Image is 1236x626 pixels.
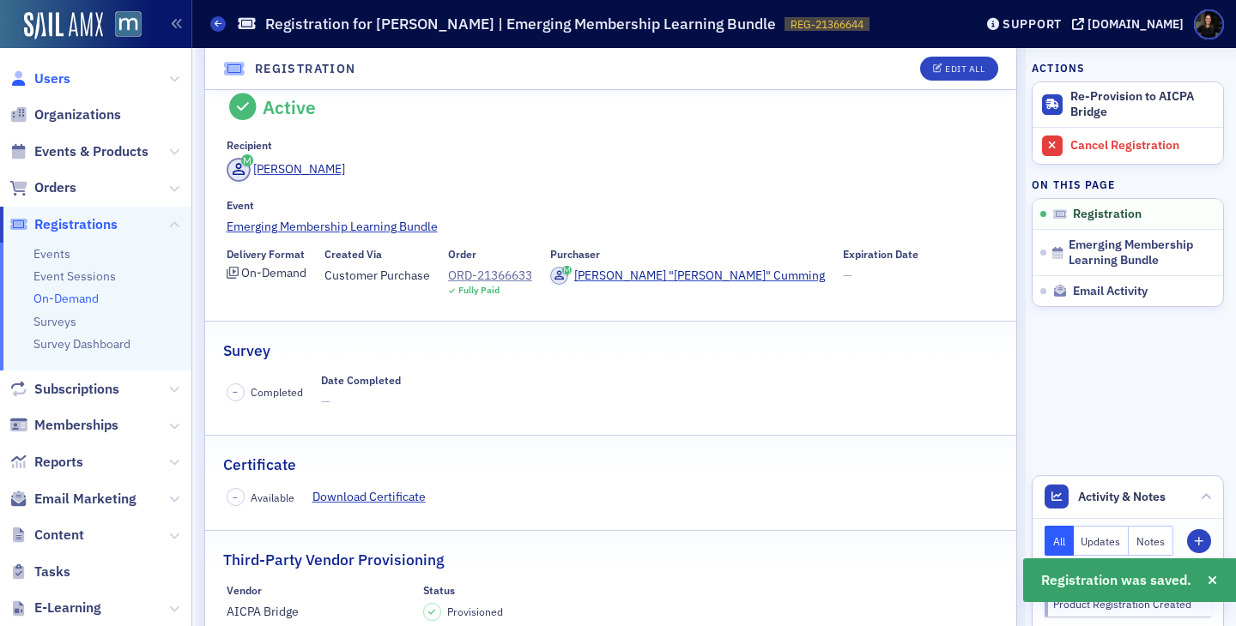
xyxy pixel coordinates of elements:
[34,380,119,399] span: Subscriptions
[9,416,118,435] a: Memberships
[227,584,262,597] div: Vendor
[9,178,76,197] a: Orders
[34,215,118,234] span: Registrations
[1053,596,1200,611] div: Product Registration Created
[1033,127,1223,164] a: Cancel Registration
[253,160,345,178] div: [PERSON_NAME]
[227,139,272,152] div: Recipient
[33,314,76,329] a: Surveys
[227,248,305,261] div: Delivery Format
[423,584,455,597] div: Status
[1073,284,1148,299] span: Email Activity
[1072,18,1190,30] button: [DOMAIN_NAME]
[843,248,918,261] div: Expiration Date
[227,199,254,212] div: Event
[791,17,863,32] span: REG-21366644
[9,599,101,617] a: E-Learning
[223,454,296,476] h2: Certificate
[448,267,532,285] a: ORD-21366633
[233,386,238,398] span: –
[115,11,142,38] img: SailAMX
[1003,16,1062,32] div: Support
[1033,82,1223,128] button: Re-Provision to AICPA Bridge
[448,248,476,261] div: Order
[227,603,405,621] span: AICPA Bridge
[843,267,918,285] span: —
[223,340,270,362] h2: Survey
[9,105,121,124] a: Organizations
[227,218,996,236] a: Emerging Membership Learning Bundle
[9,380,119,399] a: Subscriptions
[1088,16,1184,32] div: [DOMAIN_NAME]
[33,336,130,352] a: Survey Dashboard
[233,491,238,503] span: –
[1069,238,1201,268] span: Emerging Membership Learning Bundle
[9,453,83,472] a: Reports
[1194,9,1224,39] span: Profile
[1074,526,1130,556] button: Updates
[34,178,76,197] span: Orders
[33,268,116,284] a: Event Sessions
[34,526,84,545] span: Content
[1032,60,1085,75] h4: Actions
[1073,207,1142,222] span: Registration
[324,267,430,285] span: Customer Purchase
[9,490,136,509] a: Email Marketing
[227,158,346,182] a: [PERSON_NAME]
[34,416,118,435] span: Memberships
[447,605,503,618] span: Provisioned
[9,563,70,581] a: Tasks
[321,393,401,411] span: —
[945,64,985,74] div: Edit All
[321,374,401,387] div: Date Completed
[1129,526,1173,556] button: Notes
[34,69,70,88] span: Users
[255,60,356,78] h4: Registration
[34,105,121,124] span: Organizations
[1070,138,1215,153] div: Cancel Registration
[34,453,83,472] span: Reports
[34,599,101,617] span: E-Learning
[34,563,70,581] span: Tasks
[920,57,997,81] button: Edit All
[1070,89,1215,119] div: Re-Provision to AICPA Bridge
[574,267,825,285] div: [PERSON_NAME] "[PERSON_NAME]" Cumming
[550,248,600,261] div: Purchaser
[34,490,136,509] span: Email Marketing
[1078,488,1166,506] span: Activity & Notes
[458,285,500,296] div: Fully Paid
[9,142,148,161] a: Events & Products
[24,12,103,39] img: SailAMX
[550,267,825,285] a: [PERSON_NAME] "[PERSON_NAME]" Cumming
[1032,177,1224,192] h4: On this page
[103,11,142,40] a: View Homepage
[251,490,294,505] span: Available
[9,526,84,545] a: Content
[324,248,382,261] div: Created Via
[265,14,776,34] h1: Registration for [PERSON_NAME] | Emerging Membership Learning Bundle
[1041,570,1191,591] span: Registration was saved.
[251,384,303,400] span: Completed
[223,549,444,571] h2: Third-Party Vendor Provisioning
[34,142,148,161] span: Events & Products
[33,291,99,306] a: On-Demand
[241,268,306,278] div: On-Demand
[312,488,439,506] a: Download Certificate
[263,96,316,118] div: Active
[9,215,118,234] a: Registrations
[33,246,70,262] a: Events
[9,69,70,88] a: Users
[1045,526,1074,556] button: All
